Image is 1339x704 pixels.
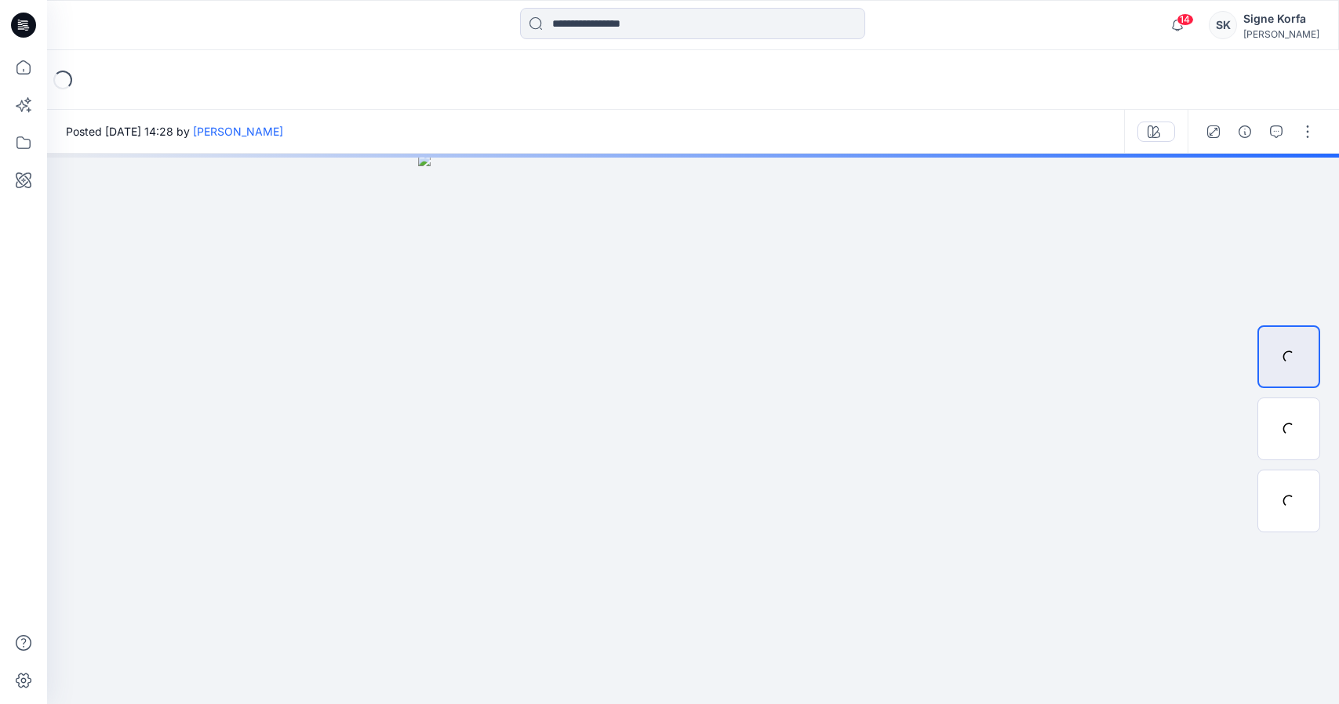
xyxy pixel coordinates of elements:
[1232,119,1257,144] button: Details
[1243,28,1319,40] div: [PERSON_NAME]
[418,154,969,704] img: eyJhbGciOiJIUzI1NiIsImtpZCI6IjAiLCJzbHQiOiJzZXMiLCJ0eXAiOiJKV1QifQ.eyJkYXRhIjp7InR5cGUiOiJzdG9yYW...
[193,125,283,138] a: [PERSON_NAME]
[1243,9,1319,28] div: Signe Korfa
[1177,13,1194,26] span: 14
[1209,11,1237,39] div: SK
[66,123,283,140] span: Posted [DATE] 14:28 by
